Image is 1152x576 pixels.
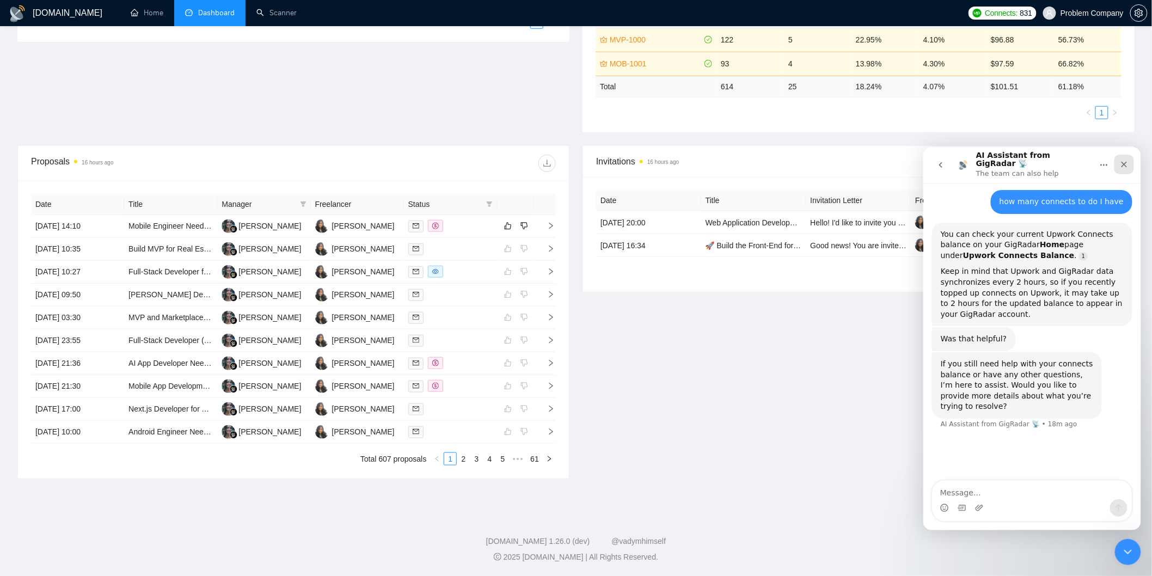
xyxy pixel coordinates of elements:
img: RS [222,334,235,347]
a: Full-Stack Developer (React/Tailwind/Supabase/GCP) for AI-Assisted Web Application Buildout [128,336,448,345]
img: gigradar-bm.png [230,294,237,302]
a: MVP and Marketplace Development Expert Needed [128,313,303,322]
span: mail [413,360,419,366]
span: mail [413,406,419,412]
img: gigradar-bm.png [230,248,237,256]
li: Next Page [1108,106,1122,119]
td: Mobile App Development for Medical Device Integration [124,375,217,398]
a: homeHome [131,8,163,17]
a: searchScanner [256,8,297,17]
span: right [538,314,555,321]
div: [PERSON_NAME] [332,334,395,346]
li: Total 607 proposals [360,452,426,465]
span: check-circle [704,36,712,44]
td: 18.24 % [851,76,919,97]
div: [PERSON_NAME] [238,266,301,278]
span: mail [413,314,419,321]
a: RS[PERSON_NAME] [222,381,301,390]
a: RS[PERSON_NAME] [222,404,301,413]
div: [PERSON_NAME] [332,403,395,415]
a: 61 [527,453,542,465]
span: like [504,222,512,230]
a: 5 [497,453,508,465]
span: dollar [432,223,439,229]
img: gigradar-bm.png [230,363,237,370]
a: Android Engineer Needed for Stripe Integration and App Update [128,427,344,436]
span: mail [413,291,419,298]
th: Date [31,194,124,215]
td: Web Application Developer Volunteer Opportunity – Help Save Animals! [701,211,806,234]
td: Full-Stack Developer for Telepharmacy Platform (Web & Mobile) [124,261,217,284]
div: [PERSON_NAME] [238,403,301,415]
li: 5 [496,452,509,465]
td: [DATE] 16:34 [596,234,701,257]
td: MERN Stack Developer Needed for AI Website Enhancement - documnt.ai [124,284,217,307]
img: gigradar-bm.png [230,340,237,347]
a: RG[PERSON_NAME] [315,290,395,298]
a: 4 [483,453,495,465]
td: [DATE] 17:00 [31,398,124,421]
a: RG[PERSON_NAME] [315,267,395,275]
img: RS [222,265,235,279]
iframe: Intercom live chat [923,147,1141,530]
a: 2 [457,453,469,465]
a: RG[PERSON_NAME] [315,335,395,344]
td: 13.98% [851,52,919,76]
td: 61.18 % [1054,76,1122,97]
img: RG [315,288,329,302]
img: gigradar-bm.png [230,271,237,279]
span: mail [413,428,419,435]
a: RS[PERSON_NAME] [222,427,301,436]
a: RS[PERSON_NAME] [222,358,301,367]
button: left [1082,106,1095,119]
div: [PERSON_NAME] [238,334,301,346]
span: setting [1131,9,1147,17]
a: Web Application Developer Volunteer Opportunity – Help Save Animals! [706,218,947,227]
th: Invitation Letter [806,190,911,211]
div: [PERSON_NAME] [238,311,301,323]
img: RG [315,242,329,256]
span: mail [413,246,419,252]
a: RS[PERSON_NAME] [222,335,301,344]
a: RG[PERSON_NAME] [315,427,395,436]
td: 93 [716,52,784,76]
td: 614 [716,76,784,97]
td: MVP and Marketplace Development Expert Needed [124,307,217,329]
span: right [538,405,555,413]
a: RG[PERSON_NAME] [315,312,395,321]
button: dislike [518,219,531,232]
span: eye [432,268,439,275]
span: copyright [494,553,501,561]
a: RS[PERSON_NAME] [222,312,301,321]
div: [PERSON_NAME] [238,357,301,369]
td: $ 101.51 [986,76,1054,97]
li: Previous Page [1082,106,1095,119]
img: gigradar-bm.png [230,225,237,233]
li: Next 5 Pages [509,452,526,465]
span: Dashboard [198,8,235,17]
img: RS [222,357,235,370]
td: [DATE] 03:30 [31,307,124,329]
span: right [538,428,555,436]
a: Mobile App Development for Medical Device Integration [128,382,316,390]
span: Manager [222,198,295,210]
img: RS [222,402,235,416]
a: RG[PERSON_NAME] [315,244,395,253]
span: right [538,245,555,253]
a: [PERSON_NAME] [915,217,994,226]
li: 4 [483,452,496,465]
button: download [538,155,556,172]
span: check-circle [704,60,712,68]
a: [PERSON_NAME] Developer Needed for AI Website Enhancement - [URL] [128,290,382,299]
a: MVP-1000 [610,34,702,46]
li: Next Page [543,452,556,465]
img: RG [315,265,329,279]
span: user [1046,9,1053,17]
